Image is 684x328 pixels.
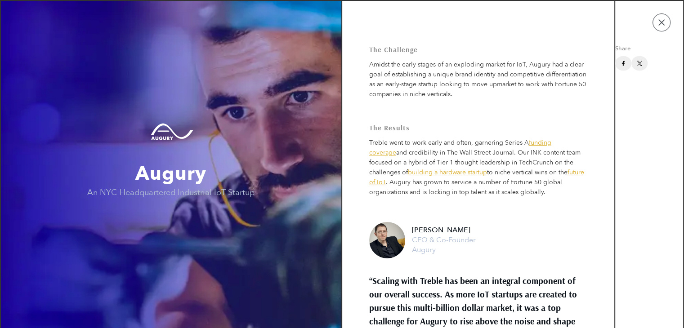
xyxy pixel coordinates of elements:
[412,245,587,255] span: Augury
[369,53,587,99] p: Amidst the early stages of an exploding market for IoT, Augury had a clear goal of establishing a...
[615,46,683,56] span: Share
[620,60,627,67] img: facebook sharing button
[408,168,487,177] a: building a hardware startup
[412,235,587,245] span: CEO & Co-Founder
[653,13,671,31] button: Close
[143,118,199,146] img: Augury logo
[1,161,341,186] span: Augury
[636,60,643,67] img: twitter sharing button
[412,225,587,235] span: [PERSON_NAME]
[369,222,406,258] img: Photo of Sarr Yoskovitz
[369,131,587,197] p: Treble went to work early and often, garnering Series A and credibility in The Wall Street Journa...
[369,46,587,53] mark: The Challenge
[35,189,307,197] span: An NYC-Headquartered Industrial IoT Startup
[369,111,587,131] mark: The Results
